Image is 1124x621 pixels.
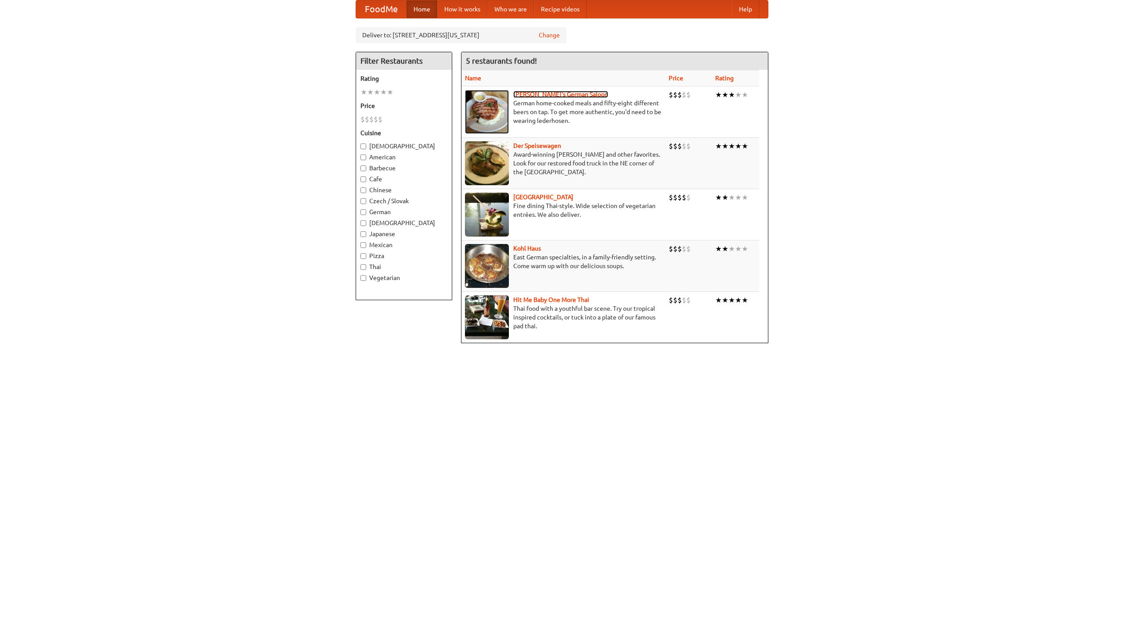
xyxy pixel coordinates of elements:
input: Chinese [360,187,366,193]
li: $ [669,295,673,305]
li: ★ [722,244,728,254]
img: babythai.jpg [465,295,509,339]
li: $ [669,90,673,100]
li: $ [682,295,686,305]
ng-pluralize: 5 restaurants found! [466,57,537,65]
li: $ [686,244,691,254]
li: $ [365,115,369,124]
li: $ [677,193,682,202]
img: speisewagen.jpg [465,141,509,185]
li: $ [669,244,673,254]
label: Mexican [360,241,447,249]
li: ★ [715,193,722,202]
li: $ [673,295,677,305]
li: ★ [728,141,735,151]
li: ★ [722,295,728,305]
li: ★ [387,87,393,97]
h5: Cuisine [360,129,447,137]
li: ★ [715,141,722,151]
input: American [360,154,366,160]
label: Barbecue [360,164,447,172]
li: ★ [380,87,387,97]
label: American [360,153,447,162]
input: Czech / Slovak [360,198,366,204]
li: ★ [722,193,728,202]
li: $ [677,90,682,100]
input: [DEMOGRAPHIC_DATA] [360,220,366,226]
a: Change [539,31,560,39]
li: ★ [742,295,748,305]
li: ★ [715,295,722,305]
a: [PERSON_NAME]'s German Saloon [513,91,608,98]
p: German home-cooked meals and fifty-eight different beers on tap. To get more authentic, you'd nee... [465,99,662,125]
h5: Rating [360,74,447,83]
li: ★ [728,244,735,254]
li: $ [673,141,677,151]
h4: Filter Restaurants [356,52,452,70]
a: Price [669,75,683,82]
a: [GEOGRAPHIC_DATA] [513,194,573,201]
li: $ [682,90,686,100]
li: $ [673,193,677,202]
li: ★ [742,193,748,202]
input: Japanese [360,231,366,237]
label: German [360,208,447,216]
a: Recipe videos [534,0,587,18]
img: kohlhaus.jpg [465,244,509,288]
b: Kohl Haus [513,245,541,252]
input: Pizza [360,253,366,259]
li: $ [669,193,673,202]
label: Chinese [360,186,447,194]
li: ★ [728,90,735,100]
li: $ [369,115,374,124]
li: ★ [367,87,374,97]
li: ★ [735,90,742,100]
li: ★ [715,244,722,254]
li: $ [677,141,682,151]
input: Mexican [360,242,366,248]
a: FoodMe [356,0,407,18]
label: Japanese [360,230,447,238]
p: Fine dining Thai-style. Wide selection of vegetarian entrées. We also deliver. [465,201,662,219]
label: Czech / Slovak [360,197,447,205]
a: Hit Me Baby One More Thai [513,296,589,303]
h5: Price [360,101,447,110]
li: ★ [722,141,728,151]
li: $ [686,295,691,305]
li: ★ [735,295,742,305]
li: ★ [742,141,748,151]
li: $ [686,193,691,202]
input: [DEMOGRAPHIC_DATA] [360,144,366,149]
a: Der Speisewagen [513,142,561,149]
a: Rating [715,75,734,82]
li: $ [378,115,382,124]
li: ★ [735,193,742,202]
label: [DEMOGRAPHIC_DATA] [360,219,447,227]
a: Name [465,75,481,82]
li: $ [360,115,365,124]
li: $ [682,193,686,202]
li: $ [682,244,686,254]
li: ★ [360,87,367,97]
p: Thai food with a youthful bar scene. Try our tropical inspired cocktails, or tuck into a plate of... [465,304,662,330]
input: German [360,209,366,215]
li: $ [686,90,691,100]
a: How it works [437,0,487,18]
li: $ [669,141,673,151]
label: Pizza [360,251,447,260]
li: $ [682,141,686,151]
li: ★ [742,90,748,100]
li: ★ [735,244,742,254]
li: ★ [715,90,722,100]
a: Who we are [487,0,534,18]
a: Help [732,0,759,18]
li: $ [677,244,682,254]
li: $ [673,90,677,100]
li: ★ [374,87,380,97]
li: ★ [735,141,742,151]
li: ★ [728,193,735,202]
li: ★ [742,244,748,254]
p: East German specialties, in a family-friendly setting. Come warm up with our delicious soups. [465,253,662,270]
